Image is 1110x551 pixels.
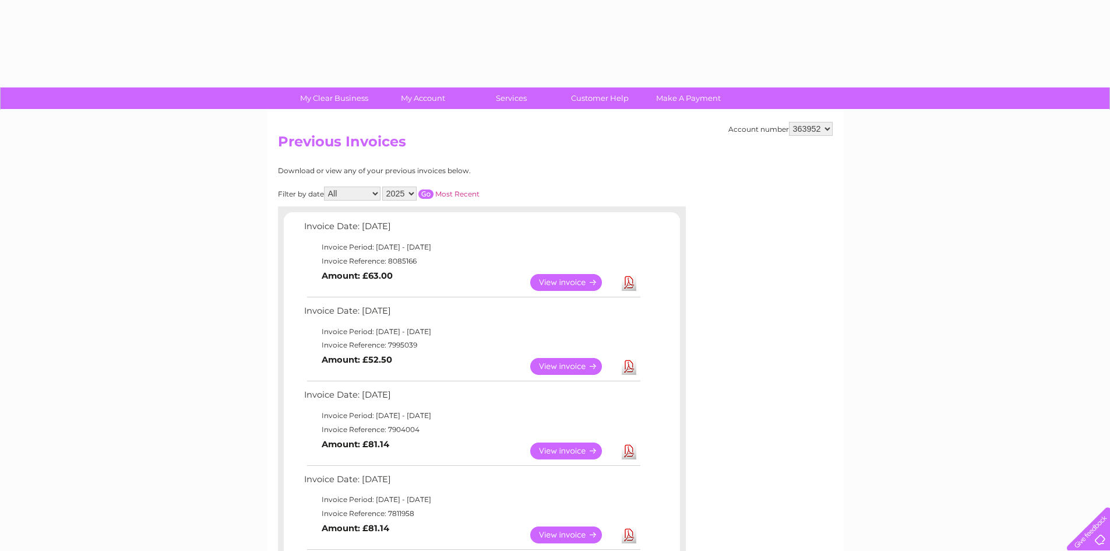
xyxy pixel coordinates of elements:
[301,338,642,352] td: Invoice Reference: 7995039
[552,87,648,109] a: Customer Help
[301,409,642,423] td: Invoice Period: [DATE] - [DATE]
[278,187,584,201] div: Filter by date
[728,122,833,136] div: Account number
[301,472,642,493] td: Invoice Date: [DATE]
[530,274,616,291] a: View
[301,387,642,409] td: Invoice Date: [DATE]
[530,358,616,375] a: View
[322,271,393,281] b: Amount: £63.00
[301,325,642,339] td: Invoice Period: [DATE] - [DATE]
[622,274,636,291] a: Download
[286,87,382,109] a: My Clear Business
[278,134,833,156] h2: Previous Invoices
[301,240,642,254] td: Invoice Period: [DATE] - [DATE]
[278,167,584,175] div: Download or view any of your previous invoices below.
[301,219,642,240] td: Invoice Date: [DATE]
[530,443,616,459] a: View
[530,527,616,543] a: View
[322,523,389,534] b: Amount: £81.14
[301,493,642,507] td: Invoice Period: [DATE] - [DATE]
[622,527,636,543] a: Download
[322,439,389,450] b: Amount: £81.14
[640,87,737,109] a: Make A Payment
[375,87,471,109] a: My Account
[301,507,642,521] td: Invoice Reference: 7811958
[301,423,642,437] td: Invoice Reference: 7904004
[622,443,636,459] a: Download
[301,254,642,268] td: Invoice Reference: 8085166
[463,87,559,109] a: Services
[301,303,642,325] td: Invoice Date: [DATE]
[322,355,392,365] b: Amount: £52.50
[435,189,480,198] a: Most Recent
[622,358,636,375] a: Download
